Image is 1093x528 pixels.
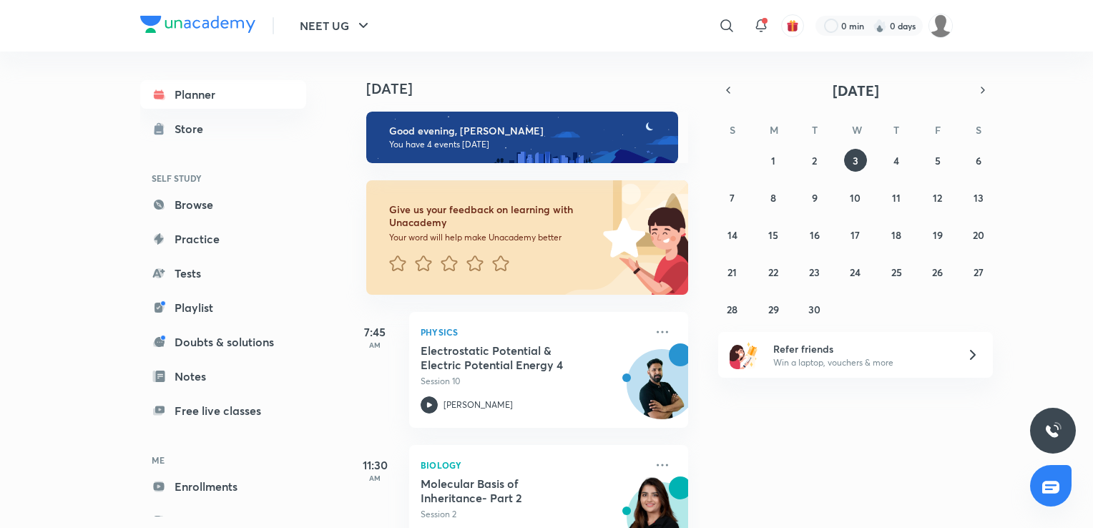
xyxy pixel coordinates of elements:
[844,223,867,246] button: September 17, 2025
[873,19,887,33] img: streak
[933,191,942,205] abbr: September 12, 2025
[366,80,702,97] h4: [DATE]
[850,265,861,279] abbr: September 24, 2025
[140,190,306,219] a: Browse
[812,191,818,205] abbr: September 9, 2025
[973,228,984,242] abbr: September 20, 2025
[140,293,306,322] a: Playlist
[762,223,785,246] button: September 15, 2025
[421,508,645,521] p: Session 2
[803,223,826,246] button: September 16, 2025
[346,474,403,482] p: AM
[175,120,212,137] div: Store
[891,228,901,242] abbr: September 18, 2025
[730,123,735,137] abbr: Sunday
[885,260,908,283] button: September 25, 2025
[443,399,513,411] p: [PERSON_NAME]
[976,154,981,167] abbr: September 6, 2025
[809,265,820,279] abbr: September 23, 2025
[786,19,799,32] img: avatar
[1044,422,1062,439] img: ttu
[803,186,826,209] button: September 9, 2025
[885,223,908,246] button: September 18, 2025
[140,80,306,109] a: Planner
[967,223,990,246] button: September 20, 2025
[140,16,255,36] a: Company Logo
[140,114,306,143] a: Store
[803,298,826,321] button: September 30, 2025
[932,265,943,279] abbr: September 26, 2025
[727,303,737,316] abbr: September 28, 2025
[833,81,879,100] span: [DATE]
[421,456,645,474] p: Biology
[974,265,984,279] abbr: September 27, 2025
[773,341,949,356] h6: Refer friends
[771,154,775,167] abbr: September 1, 2025
[844,186,867,209] button: September 10, 2025
[935,123,941,137] abbr: Friday
[850,191,861,205] abbr: September 10, 2025
[933,228,943,242] abbr: September 19, 2025
[810,228,820,242] abbr: September 16, 2025
[926,223,949,246] button: September 19, 2025
[554,180,688,295] img: feedback_image
[762,186,785,209] button: September 8, 2025
[812,154,817,167] abbr: September 2, 2025
[421,375,645,388] p: Session 10
[762,260,785,283] button: September 22, 2025
[140,166,306,190] h6: SELF STUDY
[140,328,306,356] a: Doubts & solutions
[853,154,858,167] abbr: September 3, 2025
[808,303,820,316] abbr: September 30, 2025
[389,139,665,150] p: You have 4 events [DATE]
[140,259,306,288] a: Tests
[140,225,306,253] a: Practice
[721,260,744,283] button: September 21, 2025
[770,191,776,205] abbr: September 8, 2025
[844,149,867,172] button: September 3, 2025
[346,341,403,349] p: AM
[140,448,306,472] h6: ME
[891,265,902,279] abbr: September 25, 2025
[762,298,785,321] button: September 29, 2025
[935,154,941,167] abbr: September 5, 2025
[727,228,737,242] abbr: September 14, 2025
[893,154,899,167] abbr: September 4, 2025
[803,260,826,283] button: September 23, 2025
[366,112,678,163] img: evening
[140,472,306,501] a: Enrollments
[721,186,744,209] button: September 7, 2025
[885,186,908,209] button: September 11, 2025
[928,14,953,38] img: Khushboo
[346,456,403,474] h5: 11:30
[967,149,990,172] button: September 6, 2025
[974,191,984,205] abbr: September 13, 2025
[851,228,860,242] abbr: September 17, 2025
[844,260,867,283] button: September 24, 2025
[812,123,818,137] abbr: Tuesday
[721,223,744,246] button: September 14, 2025
[967,260,990,283] button: September 27, 2025
[926,186,949,209] button: September 12, 2025
[976,123,981,137] abbr: Saturday
[967,186,990,209] button: September 13, 2025
[892,191,901,205] abbr: September 11, 2025
[627,357,696,426] img: Avatar
[140,362,306,391] a: Notes
[140,396,306,425] a: Free live classes
[730,341,758,369] img: referral
[389,203,598,229] h6: Give us your feedback on learning with Unacademy
[421,323,645,341] p: Physics
[773,356,949,369] p: Win a laptop, vouchers & more
[885,149,908,172] button: September 4, 2025
[346,323,403,341] h5: 7:45
[291,11,381,40] button: NEET UG
[926,260,949,283] button: September 26, 2025
[140,16,255,33] img: Company Logo
[421,343,599,372] h5: Electrostatic Potential & Electric Potential Energy 4
[893,123,899,137] abbr: Thursday
[730,191,735,205] abbr: September 7, 2025
[389,232,598,243] p: Your word will help make Unacademy better
[926,149,949,172] button: September 5, 2025
[738,80,973,100] button: [DATE]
